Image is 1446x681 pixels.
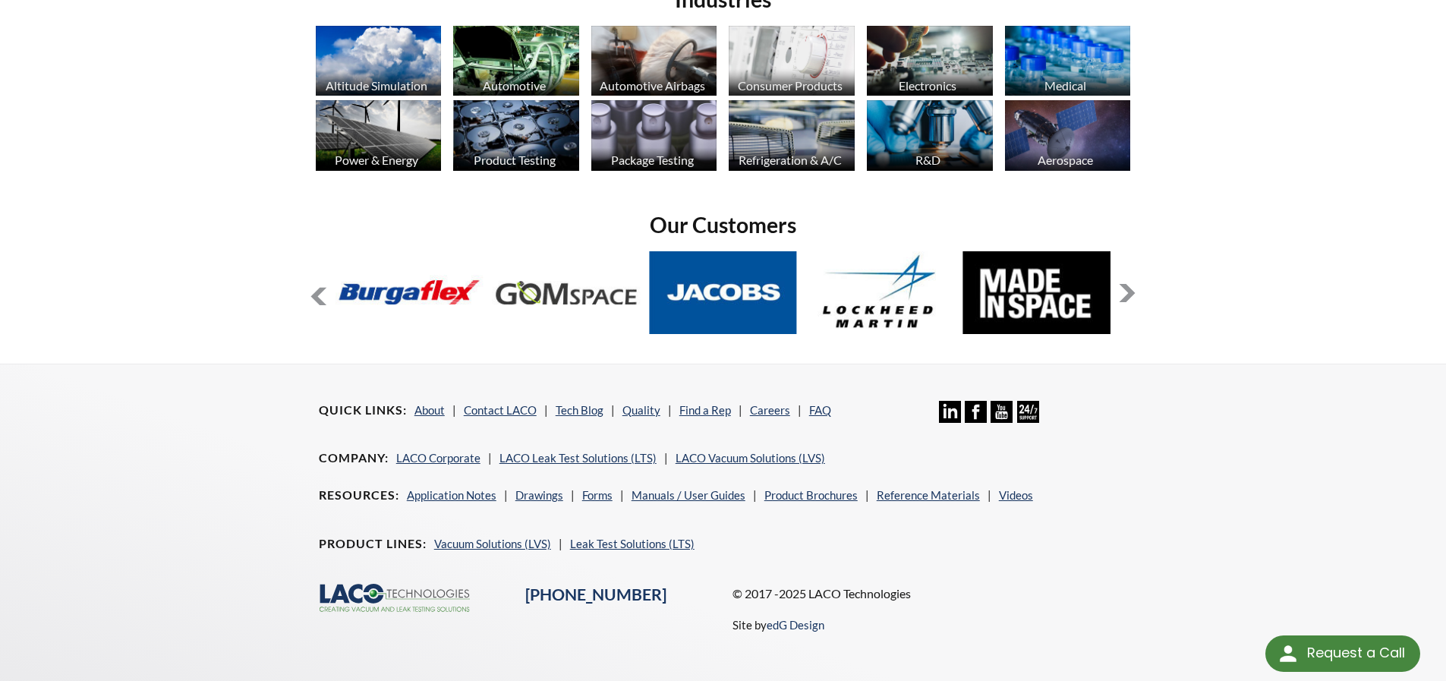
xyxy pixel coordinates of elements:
[492,251,640,334] img: GOM-Space.jpg
[877,488,980,502] a: Reference Materials
[589,78,716,93] div: Automotive Airbags
[865,153,991,167] div: R&D
[591,26,717,96] img: industry_Auto-Airbag_670x376.jpg
[453,26,579,96] img: industry_Automotive_670x376.jpg
[1017,411,1039,425] a: 24/7 Support
[407,488,496,502] a: Application Notes
[525,585,666,604] a: [PHONE_NUMBER]
[729,100,855,175] a: Refrigeration & A/C
[867,26,993,96] img: industry_Electronics_670x376.jpg
[591,26,717,100] a: Automotive Airbags
[963,251,1111,334] img: MadeInSpace.jpg
[867,100,993,171] img: industry_R_D_670x376.jpg
[316,100,442,171] img: industry_Power-2_670x376.jpg
[1005,26,1131,96] img: industry_Medical_670x376.jpg
[499,451,657,465] a: LACO Leak Test Solutions (LTS)
[750,403,790,417] a: Careers
[570,537,695,550] a: Leak Test Solutions (LTS)
[319,487,399,503] h4: Resources
[464,403,537,417] a: Contact LACO
[1003,78,1129,93] div: Medical
[649,251,797,334] img: Jacobs.jpg
[453,100,579,175] a: Product Testing
[1307,635,1405,670] div: Request a Call
[451,153,578,167] div: Product Testing
[451,78,578,93] div: Automotive
[316,26,442,96] img: industry_AltitudeSim_670x376.jpg
[764,488,858,502] a: Product Brochures
[313,153,440,167] div: Power & Energy
[396,451,480,465] a: LACO Corporate
[515,488,563,502] a: Drawings
[999,488,1033,502] a: Videos
[767,618,824,632] a: edG Design
[726,153,853,167] div: Refrigeration & A/C
[316,100,442,175] a: Power & Energy
[809,403,831,417] a: FAQ
[806,251,954,334] img: Lockheed-Martin.jpg
[319,536,427,552] h4: Product Lines
[1005,100,1131,175] a: Aerospace
[310,211,1137,239] h2: Our Customers
[1276,642,1300,666] img: round button
[319,450,389,466] h4: Company
[453,26,579,100] a: Automotive
[1005,100,1131,171] img: Artboard_1.jpg
[676,451,825,465] a: LACO Vacuum Solutions (LVS)
[729,26,855,96] img: industry_Consumer_670x376.jpg
[591,100,717,171] img: industry_Package_670x376.jpg
[316,26,442,100] a: Altitude Simulation
[865,78,991,93] div: Electronics
[732,584,1128,604] p: © 2017 -2025 LACO Technologies
[414,403,445,417] a: About
[622,403,660,417] a: Quality
[1017,401,1039,423] img: 24/7 Support Icon
[729,100,855,171] img: industry_HVAC_670x376.jpg
[632,488,745,502] a: Manuals / User Guides
[589,153,716,167] div: Package Testing
[1003,153,1129,167] div: Aerospace
[556,403,603,417] a: Tech Blog
[582,488,613,502] a: Forms
[1265,635,1420,672] div: Request a Call
[313,78,440,93] div: Altitude Simulation
[453,100,579,171] img: industry_ProductTesting_670x376.jpg
[336,251,484,334] img: Burgaflex.jpg
[1005,26,1131,100] a: Medical
[591,100,717,175] a: Package Testing
[729,26,855,100] a: Consumer Products
[732,616,824,634] p: Site by
[434,537,551,550] a: Vacuum Solutions (LVS)
[867,26,993,100] a: Electronics
[319,402,407,418] h4: Quick Links
[726,78,853,93] div: Consumer Products
[679,403,731,417] a: Find a Rep
[867,100,993,175] a: R&D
